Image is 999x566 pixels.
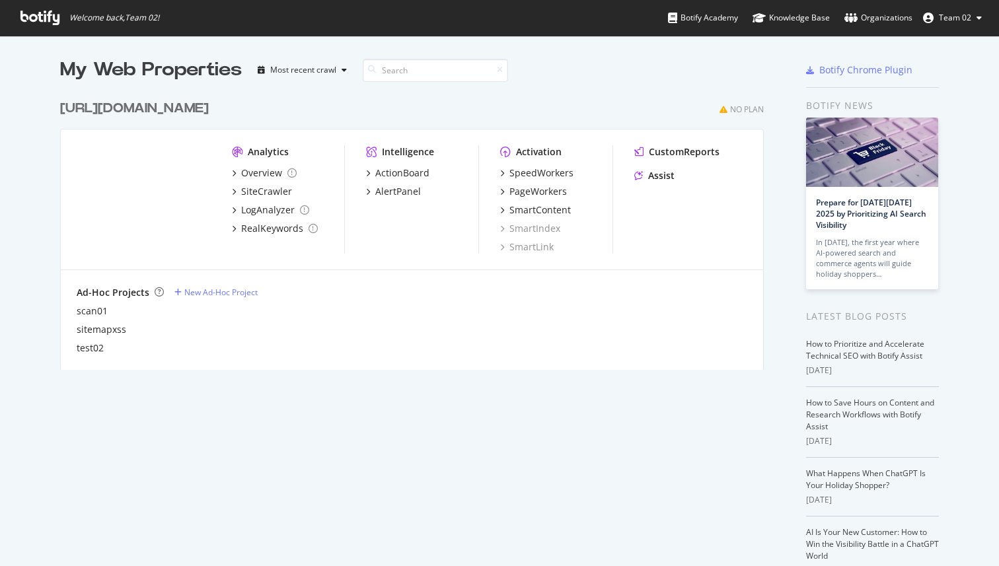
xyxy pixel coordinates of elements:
a: Botify Chrome Plugin [806,63,912,77]
div: ActionBoard [375,166,429,180]
div: PageWorkers [509,185,567,198]
div: RealKeywords [241,222,303,235]
a: How to Save Hours on Content and Research Workflows with Botify Assist [806,397,934,432]
span: Welcome back, Team 02 ! [69,13,159,23]
a: PageWorkers [500,185,567,198]
div: Latest Blog Posts [806,309,939,324]
div: SpeedWorkers [509,166,573,180]
div: No Plan [730,104,764,115]
a: Assist [634,169,675,182]
div: Organizations [844,11,912,24]
a: What Happens When ChatGPT Is Your Holiday Shopper? [806,468,926,491]
div: SiteCrawler [241,185,292,198]
a: AlertPanel [366,185,421,198]
div: Activation [516,145,562,159]
div: [DATE] [806,365,939,376]
div: My Web Properties [60,57,242,83]
div: Assist [648,169,675,182]
a: SmartIndex [500,222,560,235]
a: RealKeywords [232,222,318,235]
div: grid [60,83,774,370]
a: sitemapxss [77,323,126,336]
a: SiteCrawler [232,185,292,198]
a: LogAnalyzer [232,203,309,217]
div: In [DATE], the first year where AI-powered search and commerce agents will guide holiday shoppers… [816,237,928,279]
div: [DATE] [806,435,939,447]
a: Prepare for [DATE][DATE] 2025 by Prioritizing AI Search Visibility [816,197,926,230]
a: SmartContent [500,203,571,217]
button: Most recent crawl [252,59,352,81]
a: ActionBoard [366,166,429,180]
div: SmartContent [509,203,571,217]
div: CustomReports [649,145,720,159]
div: [URL][DOMAIN_NAME] [60,99,209,118]
a: How to Prioritize and Accelerate Technical SEO with Botify Assist [806,338,924,361]
a: CustomReports [634,145,720,159]
div: Botify Academy [668,11,738,24]
a: New Ad-Hoc Project [174,287,258,298]
div: Botify news [806,98,939,113]
div: Ad-Hoc Projects [77,286,149,299]
div: Overview [241,166,282,180]
img: Prepare for Black Friday 2025 by Prioritizing AI Search Visibility [806,118,938,187]
input: Search [363,59,508,82]
div: Intelligence [382,145,434,159]
div: AlertPanel [375,185,421,198]
a: test02 [77,341,104,355]
button: Team 02 [912,7,992,28]
a: scan01 [77,304,108,318]
div: Knowledge Base [753,11,830,24]
span: Team 02 [939,12,971,23]
div: [DATE] [806,494,939,506]
div: Analytics [248,145,289,159]
div: Most recent crawl [270,66,336,74]
div: LogAnalyzer [241,203,295,217]
div: Botify Chrome Plugin [819,63,912,77]
div: New Ad-Hoc Project [184,287,258,298]
a: SpeedWorkers [500,166,573,180]
a: SmartLink [500,240,554,254]
a: AI Is Your New Customer: How to Win the Visibility Battle in a ChatGPT World [806,526,939,561]
a: Overview [232,166,297,180]
a: [URL][DOMAIN_NAME] [60,99,214,118]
